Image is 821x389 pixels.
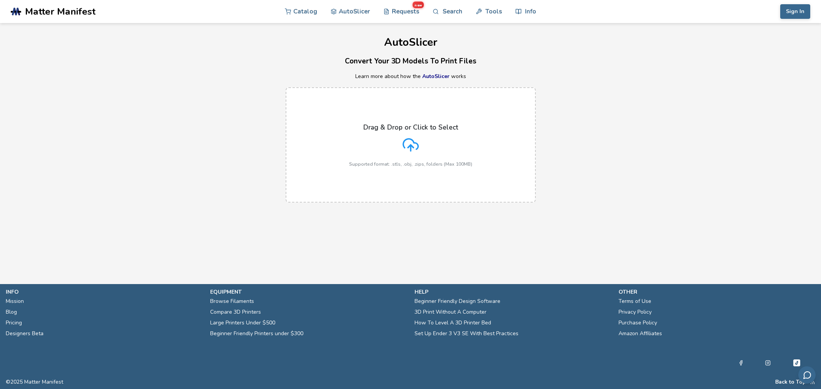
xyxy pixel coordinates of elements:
[210,328,303,339] a: Beginner Friendly Printers under $300
[6,296,24,307] a: Mission
[619,318,657,328] a: Purchase Policy
[810,379,815,385] a: RSS Feed
[6,288,202,296] p: info
[738,358,744,367] a: Facebook
[6,318,22,328] a: Pricing
[415,288,611,296] p: help
[619,307,652,318] a: Privacy Policy
[619,328,662,339] a: Amazon Affiliates
[415,307,487,318] a: 3D Print Without A Computer
[210,288,407,296] p: equipment
[415,328,518,339] a: Set Up Ender 3 V3 SE With Best Practices
[798,366,816,384] button: Send feedback via email
[210,307,261,318] a: Compare 3D Printers
[415,318,491,328] a: How To Level A 3D Printer Bed
[6,379,63,385] span: © 2025 Matter Manifest
[775,379,806,385] button: Back to Top
[210,296,254,307] a: Browse Filaments
[780,4,810,19] button: Sign In
[765,358,771,367] a: Instagram
[792,358,801,367] a: Tiktok
[25,6,95,17] span: Matter Manifest
[422,73,450,80] a: AutoSlicer
[6,328,43,339] a: Designers Beta
[6,307,17,318] a: Blog
[619,288,815,296] p: other
[619,296,651,307] a: Terms of Use
[413,2,424,8] span: new
[415,296,500,307] a: Beginner Friendly Design Software
[210,318,275,328] a: Large Printers Under $500
[363,123,458,131] p: Drag & Drop or Click to Select
[349,161,472,167] p: Supported format: .stls, .obj, .zips, folders (Max 100MB)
